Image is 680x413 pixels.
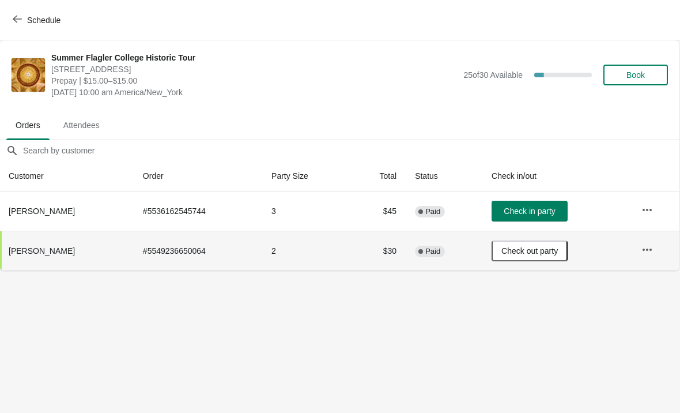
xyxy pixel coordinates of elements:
td: # 5549236650064 [134,231,262,271]
td: $30 [350,231,406,271]
button: Schedule [6,10,70,31]
span: Attendees [54,115,109,136]
th: Check in/out [482,161,632,192]
span: Check in party [504,206,555,216]
button: Check in party [492,201,568,221]
button: Check out party [492,241,568,261]
button: Book [603,65,668,85]
input: Search by customer [22,140,679,161]
img: Summer Flagler College Historic Tour [12,58,45,92]
th: Party Size [262,161,350,192]
th: Order [134,161,262,192]
td: # 5536162545744 [134,192,262,231]
span: Orders [6,115,50,136]
span: Paid [425,207,440,216]
span: 25 of 30 Available [463,70,523,80]
span: [PERSON_NAME] [9,246,75,256]
th: Total [350,161,406,192]
span: Check out party [501,246,558,256]
td: 2 [262,231,350,271]
span: Prepay | $15.00–$15.00 [51,75,458,87]
th: Status [406,161,482,192]
td: $45 [350,192,406,231]
span: [DATE] 10:00 am America/New_York [51,87,458,98]
span: Book [626,70,645,80]
span: [STREET_ADDRESS] [51,63,458,75]
span: Paid [425,247,440,256]
span: Summer Flagler College Historic Tour [51,52,458,63]
td: 3 [262,192,350,231]
span: Schedule [27,16,61,25]
span: [PERSON_NAME] [9,206,75,216]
